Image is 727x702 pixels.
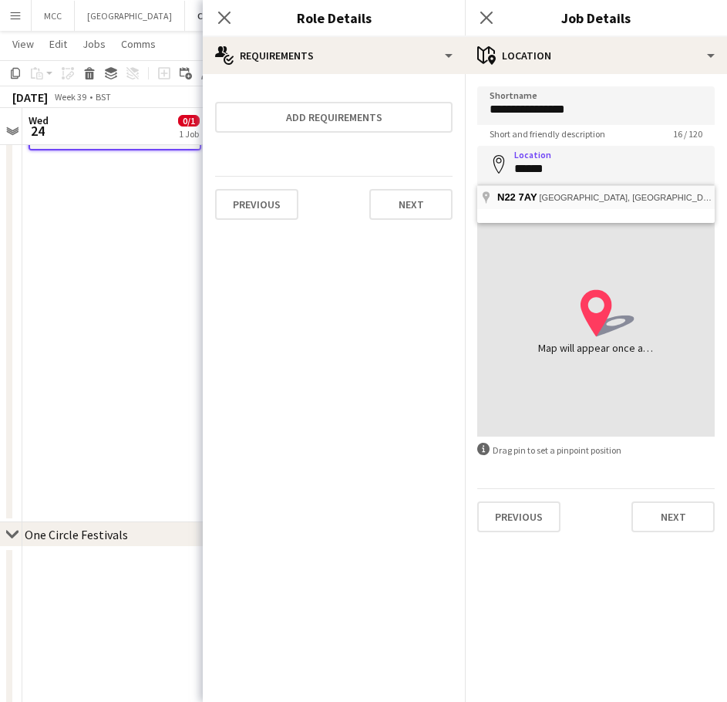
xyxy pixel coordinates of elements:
[215,102,453,133] button: Add requirements
[26,122,49,140] span: 24
[185,1,267,31] button: Central board
[178,115,200,127] span: 0/1
[82,37,106,51] span: Jobs
[540,193,721,202] span: [GEOGRAPHIC_DATA], [GEOGRAPHIC_DATA]
[76,34,112,54] a: Jobs
[25,527,128,542] div: One Circle Festivals
[51,91,89,103] span: Week 39
[29,113,49,127] span: Wed
[477,501,560,532] button: Previous
[465,8,727,28] h3: Job Details
[179,128,199,140] div: 1 Job
[477,128,618,140] span: Short and friendly description
[538,340,654,356] div: Map will appear once address has been added
[32,1,75,31] button: MCC
[75,1,185,31] button: [GEOGRAPHIC_DATA]
[369,189,453,220] button: Next
[465,37,727,74] div: Location
[203,8,465,28] h3: Role Details
[115,34,162,54] a: Comms
[96,91,111,103] div: BST
[477,443,715,457] div: Drag pin to set a pinpoint position
[6,34,40,54] a: View
[49,37,67,51] span: Edit
[203,37,465,74] div: Requirements
[12,89,48,105] div: [DATE]
[121,37,156,51] span: Comms
[43,34,73,54] a: Edit
[215,189,298,220] button: Previous
[661,128,715,140] span: 16 / 120
[497,191,537,203] span: N22 7AY
[631,501,715,532] button: Next
[12,37,34,51] span: View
